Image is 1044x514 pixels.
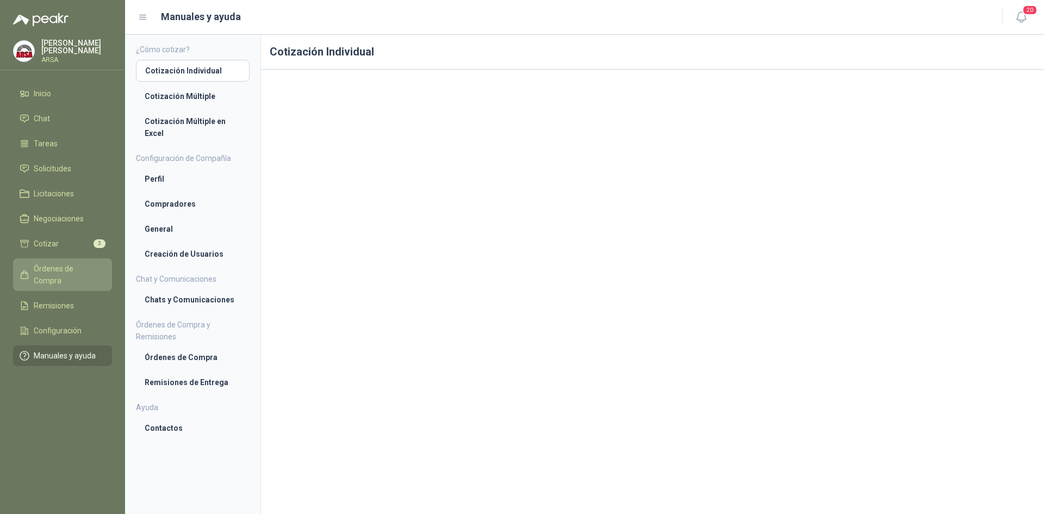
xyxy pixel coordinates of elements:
[145,115,241,139] li: Cotización Múltiple en Excel
[13,83,112,104] a: Inicio
[136,194,250,214] a: Compradores
[13,183,112,204] a: Licitaciones
[136,86,250,107] a: Cotización Múltiple
[34,163,71,175] span: Solicitudes
[34,113,50,125] span: Chat
[34,213,84,225] span: Negociaciones
[136,289,250,310] a: Chats y Comunicaciones
[13,158,112,179] a: Solicitudes
[41,57,112,63] p: ARSA
[34,263,102,287] span: Órdenes de Compra
[136,372,250,393] a: Remisiones de Entrega
[13,295,112,316] a: Remisiones
[14,41,34,61] img: Company Logo
[145,65,240,77] li: Cotización Individual
[1011,8,1031,27] button: 20
[145,90,241,102] li: Cotización Múltiple
[34,138,58,150] span: Tareas
[1022,5,1037,15] span: 20
[161,9,241,24] h1: Manuales y ayuda
[136,44,250,55] h4: ¿Cómo cotizar?
[136,418,250,438] a: Contactos
[136,273,250,285] h4: Chat y Comunicaciones
[136,152,250,164] h4: Configuración de Compañía
[136,244,250,264] a: Creación de Usuarios
[136,219,250,239] a: General
[145,294,241,306] li: Chats y Comunicaciones
[145,198,241,210] li: Compradores
[13,258,112,291] a: Órdenes de Compra
[34,188,74,200] span: Licitaciones
[13,345,112,366] a: Manuales y ayuda
[94,239,105,248] span: 3
[145,376,241,388] li: Remisiones de Entrega
[34,300,74,312] span: Remisiones
[261,35,1044,70] h1: Cotización Individual
[13,13,69,26] img: Logo peakr
[136,347,250,368] a: Órdenes de Compra
[41,39,112,54] p: [PERSON_NAME] [PERSON_NAME]
[13,320,112,341] a: Configuración
[34,238,59,250] span: Cotizar
[145,173,241,185] li: Perfil
[34,325,82,337] span: Configuración
[136,319,250,343] h4: Órdenes de Compra y Remisiones
[13,108,112,129] a: Chat
[270,78,1035,507] iframe: 953374dfa75b41f38925b712e2491bfd
[136,111,250,144] a: Cotización Múltiple en Excel
[136,60,250,82] a: Cotización Individual
[34,88,51,100] span: Inicio
[34,350,96,362] span: Manuales y ayuda
[13,133,112,154] a: Tareas
[136,169,250,189] a: Perfil
[145,248,241,260] li: Creación de Usuarios
[145,422,241,434] li: Contactos
[145,351,241,363] li: Órdenes de Compra
[136,401,250,413] h4: Ayuda
[13,233,112,254] a: Cotizar3
[145,223,241,235] li: General
[13,208,112,229] a: Negociaciones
